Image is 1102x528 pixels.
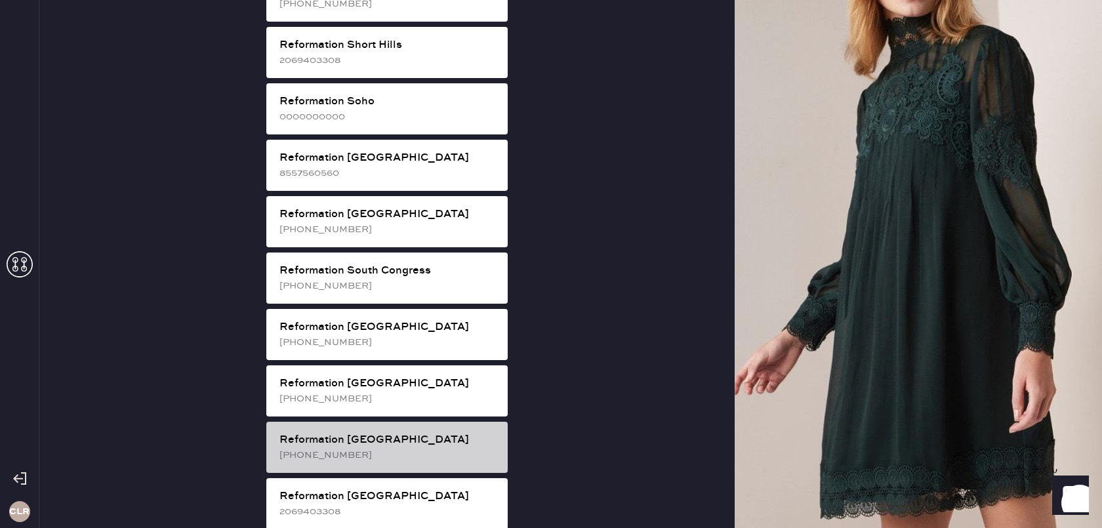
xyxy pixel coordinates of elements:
[279,504,497,519] div: 2069403308
[1040,469,1096,525] iframe: Front Chat
[9,507,30,516] h3: CLR
[279,319,497,335] div: Reformation [GEOGRAPHIC_DATA]
[279,94,497,110] div: Reformation Soho
[279,263,497,279] div: Reformation South Congress
[279,392,497,406] div: [PHONE_NUMBER]
[279,166,497,180] div: 8557560560
[279,222,497,237] div: [PHONE_NUMBER]
[279,335,497,350] div: [PHONE_NUMBER]
[279,37,497,53] div: Reformation Short Hills
[279,207,497,222] div: Reformation [GEOGRAPHIC_DATA]
[279,376,497,392] div: Reformation [GEOGRAPHIC_DATA]
[279,150,497,166] div: Reformation [GEOGRAPHIC_DATA]
[279,110,497,124] div: 0000000000
[279,432,497,448] div: Reformation [GEOGRAPHIC_DATA]
[279,279,497,293] div: [PHONE_NUMBER]
[279,489,497,504] div: Reformation [GEOGRAPHIC_DATA]
[279,53,497,68] div: 2069403308
[279,448,497,462] div: [PHONE_NUMBER]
